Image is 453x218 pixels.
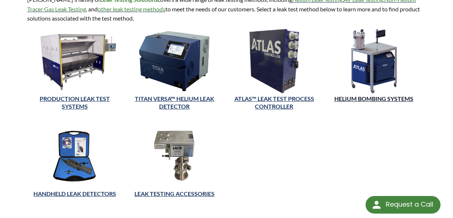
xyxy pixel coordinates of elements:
[234,95,314,110] a: ATLAS™ Leak Test Process Controller
[40,95,110,110] a: PRODUCTION LEAK TEST SYSTEMS
[134,190,215,197] a: LEAK TESTING ACCESSORIES
[33,190,116,197] a: HANDHELD LEAK DETECTORS
[27,124,122,188] img: Handheld Leak Detectors Category
[135,95,214,110] a: TITAN VERSA™ Helium Leak Detector
[127,29,222,93] img: TITAN VERSA™ Helium Leak Detector
[366,196,441,214] div: Request a Call
[334,95,413,102] a: Helium Bombing Systems
[127,124,222,188] img: Leak Testing Accessories Category
[350,29,398,93] img: Helium Bombing System
[27,29,122,93] img: Production Leak Test Systems Category
[371,199,382,211] img: round button
[386,196,433,213] div: Request a Call
[249,29,299,93] img: ATLAS™ Leak Test Process Controller
[98,6,165,12] a: other leak testing methods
